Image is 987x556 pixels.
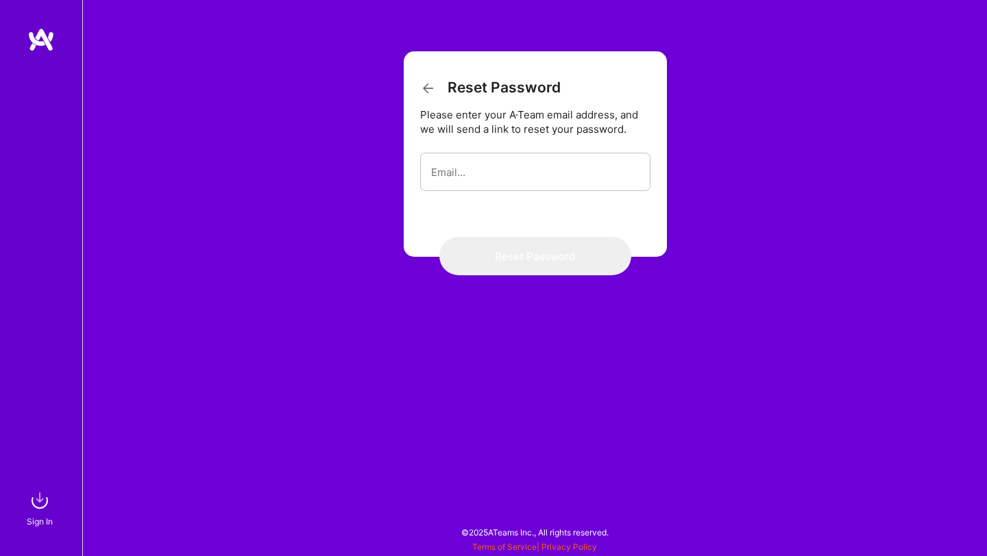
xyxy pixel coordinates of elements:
div: Sign In [27,514,53,529]
input: Email... [431,155,639,190]
div: Please enter your A·Team email address, and we will send a link to reset your password. [420,108,650,136]
a: sign inSign In [29,487,53,529]
span: | [472,542,597,552]
div: © 2025 ATeams Inc., All rights reserved. [82,515,987,549]
img: logo [27,27,55,52]
h3: Reset Password [420,79,561,97]
img: sign in [26,487,53,514]
i: icon ArrowBack [420,80,437,97]
button: Reset Password [439,237,631,275]
a: Terms of Service [472,542,537,552]
a: Privacy Policy [541,542,597,552]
